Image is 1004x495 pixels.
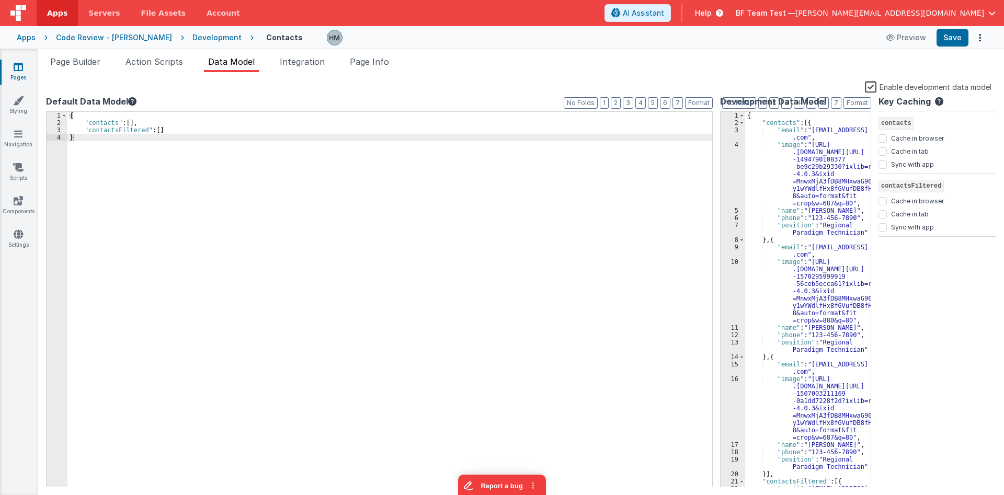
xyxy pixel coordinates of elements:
[878,117,914,130] span: contacts
[648,97,658,109] button: 5
[891,208,929,218] label: Cache in tab
[604,4,671,22] button: AI Assistant
[721,470,745,478] div: 20
[891,158,934,169] label: Sync with app
[611,97,621,109] button: 2
[758,97,767,109] button: 1
[721,353,745,361] div: 14
[865,80,991,93] label: Enable development data model
[769,97,779,109] button: 2
[47,119,67,126] div: 2
[721,441,745,448] div: 17
[125,56,183,67] span: Action Scripts
[280,56,325,67] span: Integration
[795,8,984,18] span: [PERSON_NAME][EMAIL_ADDRESS][DOMAIN_NAME]
[722,97,756,109] button: No Folds
[721,331,745,339] div: 12
[721,448,745,456] div: 18
[88,8,120,18] span: Servers
[721,324,745,331] div: 11
[736,8,996,18] button: BF Team Test — [PERSON_NAME][EMAIL_ADDRESS][DOMAIN_NAME]
[720,95,826,108] span: Development Data Model
[721,258,745,324] div: 10
[47,134,67,141] div: 4
[891,195,944,205] label: Cache in browser
[685,97,713,109] button: Format
[350,56,389,67] span: Page Info
[47,112,67,119] div: 1
[17,32,36,43] div: Apps
[818,97,829,109] button: 6
[721,236,745,244] div: 8
[878,180,944,192] span: contactsFiltered
[266,33,303,41] h4: Contacts
[891,221,934,232] label: Sync with app
[623,97,633,109] button: 3
[327,30,342,45] img: 1b65a3e5e498230d1b9478315fee565b
[843,97,871,109] button: Format
[192,32,242,43] div: Development
[721,141,745,207] div: 4
[47,8,67,18] span: Apps
[736,8,795,18] span: BF Team Test —
[937,29,968,47] button: Save
[141,8,186,18] span: File Assets
[695,8,712,18] span: Help
[50,56,100,67] span: Page Builder
[600,97,609,109] button: 1
[721,375,745,441] div: 16
[721,361,745,375] div: 15
[721,222,745,236] div: 7
[781,97,792,109] button: 3
[721,119,745,126] div: 2
[721,126,745,141] div: 3
[878,97,931,107] h4: Key Caching
[891,145,929,156] label: Cache in tab
[721,339,745,353] div: 13
[47,126,67,134] div: 3
[564,97,598,109] button: No Folds
[672,97,683,109] button: 7
[660,97,670,109] button: 6
[794,97,804,109] button: 4
[721,478,745,485] div: 21
[721,207,745,214] div: 5
[635,97,646,109] button: 4
[880,29,932,46] button: Preview
[721,456,745,470] div: 19
[891,132,944,143] label: Cache in browser
[806,97,816,109] button: 5
[46,95,136,108] button: Default Data Model
[721,244,745,258] div: 9
[56,32,172,43] div: Code Review - [PERSON_NAME]
[831,97,841,109] button: 7
[721,214,745,222] div: 6
[623,8,664,18] span: AI Assistant
[973,30,987,45] button: Options
[721,112,745,119] div: 1
[208,56,255,67] span: Data Model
